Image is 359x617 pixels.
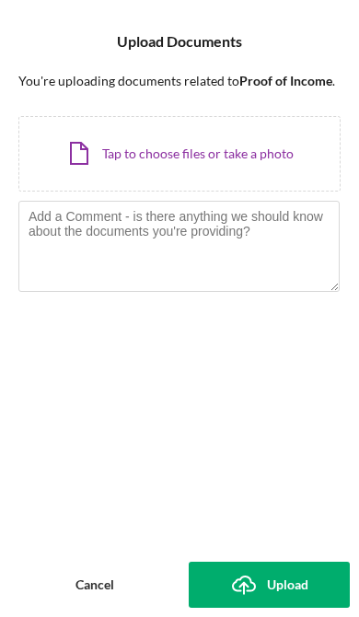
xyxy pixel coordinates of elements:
button: Upload [189,562,350,608]
div: Upload [267,562,308,608]
h6: Upload Documents [117,33,242,50]
div: Cancel [75,562,114,608]
div: You're uploading documents related to . [18,74,341,88]
b: Proof of Income [239,73,332,88]
button: Cancel [9,562,179,608]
